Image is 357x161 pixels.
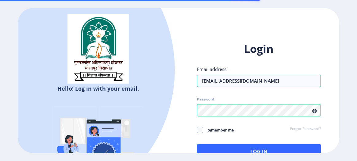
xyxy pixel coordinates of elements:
[67,14,129,84] img: sulogo.png
[197,144,321,159] button: Log In
[203,126,234,134] span: Remember me
[197,66,228,72] label: Email address:
[197,97,215,102] label: Password:
[197,75,321,87] input: Email address
[197,41,321,56] h1: Login
[290,126,321,132] a: Forgot Password?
